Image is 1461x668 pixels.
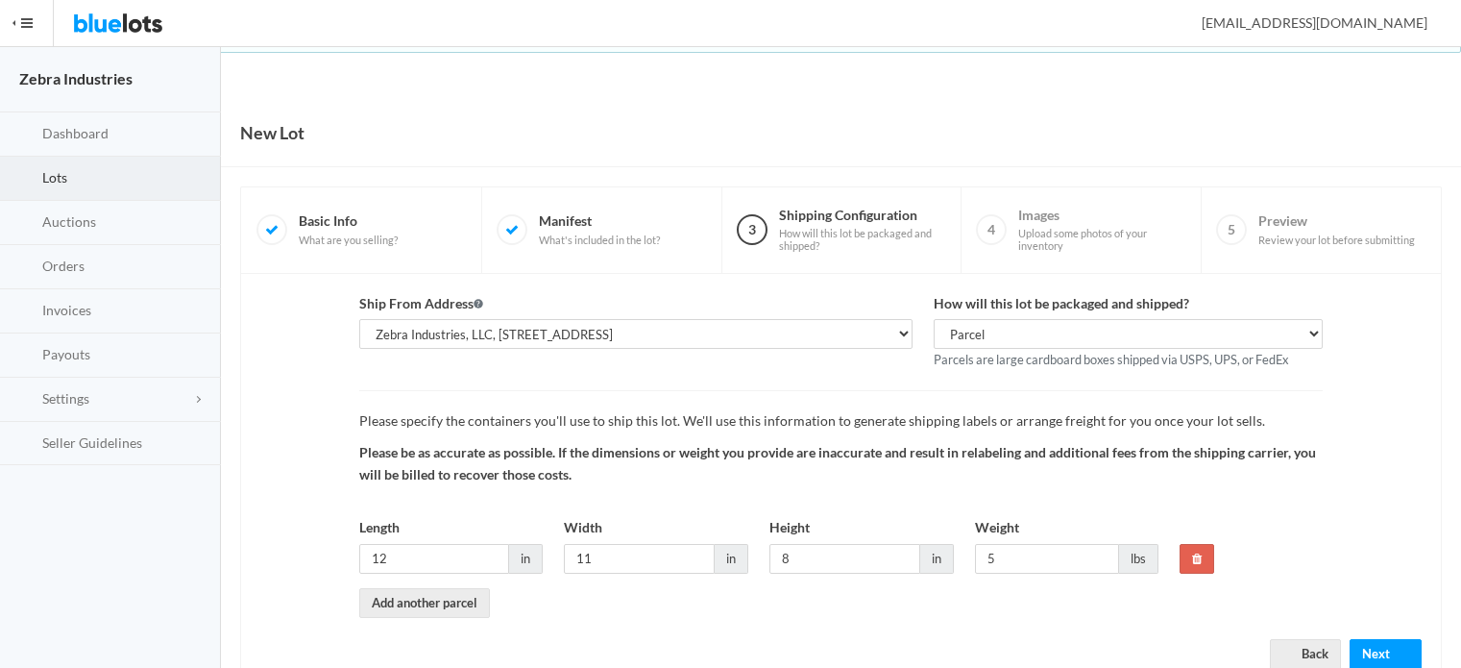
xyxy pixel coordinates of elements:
[42,434,142,451] span: Seller Guidelines
[934,293,1189,315] label: How will this lot be packaged and shipped?
[779,227,946,253] span: How will this lot be packaged and shipped?
[359,410,1324,433] p: Please specify the containers you'll use to ship this lot. We'll use this information to generate...
[737,214,767,245] span: 3
[564,517,602,539] label: Width
[715,544,748,574] span: in
[976,214,1007,245] span: 4
[934,352,1288,367] small: Parcels are large cardboard boxes shipped via USPS, UPS, or FedEx
[42,169,67,186] span: Lots
[42,390,89,407] span: Settings
[1282,647,1302,665] ion-icon: arrow back
[1181,14,1427,31] span: [EMAIL_ADDRESS][DOMAIN_NAME]
[359,293,483,315] label: Ship From Address
[42,213,96,230] span: Auctions
[299,234,398,247] span: What are you selling?
[19,69,133,87] strong: Zebra Industries
[769,517,810,539] label: Height
[16,391,36,409] ion-icon: cog
[42,346,90,362] span: Payouts
[1258,234,1415,247] span: Review your lot before submitting
[1176,15,1195,34] ion-icon: person
[359,517,400,539] label: Length
[779,207,946,253] span: Shipping Configuration
[920,544,954,574] span: in
[299,212,398,246] span: Basic Info
[975,517,1019,539] label: Weight
[509,544,543,574] span: in
[1390,647,1409,665] ion-icon: arrow forward
[1018,227,1185,253] span: Upload some photos of your inventory
[1018,207,1185,253] span: Images
[16,303,36,321] ion-icon: calculator
[16,259,36,277] ion-icon: cash
[1216,214,1247,245] span: 5
[539,234,660,247] span: What's included in the lot?
[1119,544,1158,574] span: lbs
[1258,212,1415,246] span: Preview
[16,434,36,453] ion-icon: list box
[42,302,91,318] span: Invoices
[42,258,85,274] span: Orders
[16,347,36,365] ion-icon: paper plane
[359,444,1316,482] strong: Please be as accurate as possible. If the dimensions or weight you provide are inaccurate and res...
[359,588,490,618] a: Add another parcel
[16,126,36,144] ion-icon: speedometer
[16,214,36,233] ion-icon: flash
[16,170,36,188] ion-icon: clipboard
[240,118,304,147] h1: New Lot
[539,212,660,246] span: Manifest
[42,125,109,141] span: Dashboard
